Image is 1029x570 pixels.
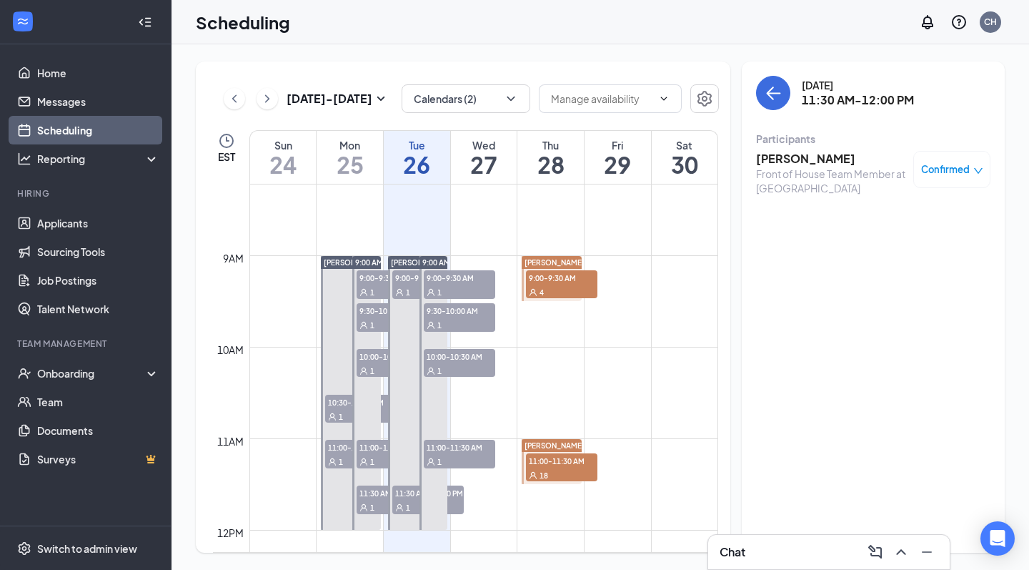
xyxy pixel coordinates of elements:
div: Sat [652,138,717,152]
span: 1 [370,457,374,467]
svg: User [359,288,368,297]
input: Manage availability [551,91,652,107]
span: 1 [437,366,442,376]
svg: User [427,288,435,297]
span: down [973,166,983,176]
svg: Clock [218,132,235,149]
div: 10am [214,342,247,358]
div: Hiring [17,187,156,200]
div: Front of House Team Member at [GEOGRAPHIC_DATA] [756,167,906,195]
span: 1 [339,457,343,467]
span: 18 [540,471,548,481]
div: Switch to admin view [37,541,137,556]
div: Onboarding [37,366,147,380]
div: CH [984,16,997,28]
span: 11:00-11:30 AM [357,440,428,454]
span: 9:00-9:30 AM [357,270,428,285]
svg: User [359,321,368,330]
svg: ChevronLeft [227,90,242,107]
a: Talent Network [37,295,159,323]
h1: 24 [250,152,316,177]
svg: QuestionInfo [950,14,968,31]
a: Job Postings [37,266,159,295]
svg: User [359,367,368,375]
span: 11:30 AM-12:00 PM [357,486,428,500]
svg: User [359,458,368,466]
a: Home [37,59,159,87]
span: 1 [339,412,343,422]
div: Open Intercom Messenger [980,521,1015,556]
a: Messages [37,87,159,116]
div: 11am [214,433,247,449]
h1: 28 [517,152,584,177]
span: 1 [437,320,442,330]
span: 9:30-10:00 AM [357,303,428,318]
svg: ChevronDown [658,93,670,104]
span: 1 [370,503,374,513]
svg: User [328,413,337,421]
button: Settings [690,84,719,113]
span: 11:00-11:30 AM [424,440,495,454]
button: Calendars (2)ChevronDown [402,84,530,113]
svg: SmallChevronDown [372,90,389,107]
span: 1 [406,288,410,298]
svg: User [328,458,337,466]
span: 1 [406,503,410,513]
a: Sourcing Tools [37,237,159,266]
svg: ComposeMessage [867,544,884,561]
a: August 26, 2025 [384,131,450,184]
span: 1 [370,366,374,376]
a: Applicants [37,209,159,237]
div: Team Management [17,338,156,350]
button: ChevronUp [890,541,913,564]
h1: 29 [585,152,651,177]
div: [DATE] [802,78,914,92]
a: August 28, 2025 [517,131,584,184]
span: 10:30-11:00 AM [325,395,397,409]
span: [PERSON_NAME] [525,441,585,450]
div: Tue [384,138,450,152]
h1: Scheduling [196,10,290,34]
svg: WorkstreamLogo [16,14,30,29]
svg: Minimize [918,544,935,561]
span: [PERSON_NAME] [324,258,384,267]
span: 9:00-9:30 AM [526,270,597,285]
svg: User [427,367,435,375]
svg: Analysis [17,152,31,166]
svg: ChevronUp [893,544,910,561]
a: August 27, 2025 [451,131,517,184]
span: 10:00-10:30 AM [424,349,495,363]
a: August 29, 2025 [585,131,651,184]
h3: Chat [720,544,745,560]
div: Thu [517,138,584,152]
svg: User [395,503,404,512]
div: 9am [220,250,247,266]
h3: [DATE] - [DATE] [287,91,372,107]
div: Wed [451,138,517,152]
span: 9:00-9:30 AM [424,270,495,285]
a: SurveysCrown [37,445,159,473]
svg: User [427,321,435,330]
span: 11:00-11:30 AM [325,440,397,454]
svg: User [427,458,435,466]
svg: Collapse [138,15,152,29]
button: ComposeMessage [864,541,887,564]
span: 1 [370,288,374,298]
h1: 30 [652,152,717,177]
span: 1 [437,288,442,298]
h1: 26 [384,152,450,177]
span: 9:00 AM-12:00 PM [422,257,486,267]
div: Reporting [37,152,160,166]
a: August 30, 2025 [652,131,717,184]
div: Fri [585,138,651,152]
h1: 25 [317,152,383,177]
span: 1 [437,457,442,467]
span: Confirmed [921,162,970,177]
span: EST [218,149,235,164]
span: [PERSON_NAME] [525,258,585,267]
a: August 25, 2025 [317,131,383,184]
svg: Settings [17,541,31,556]
button: ChevronLeft [224,88,245,109]
span: 9:00 AM-12:00 PM [355,257,419,267]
